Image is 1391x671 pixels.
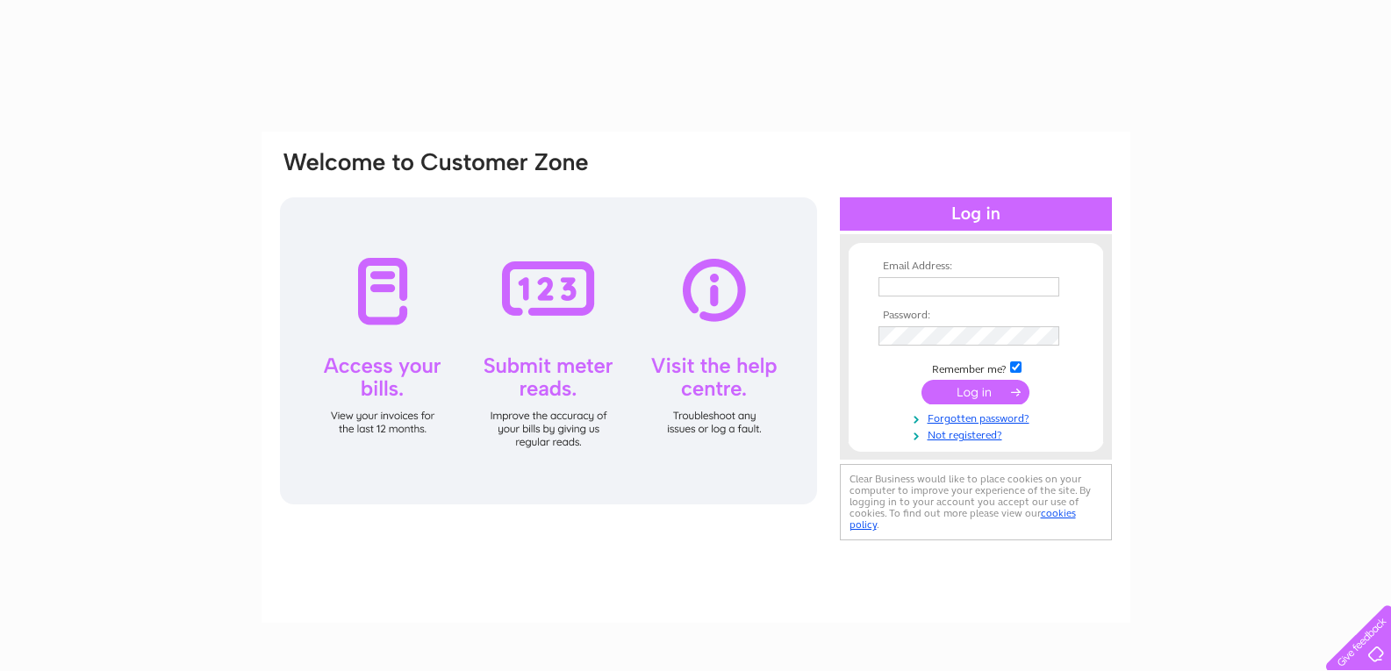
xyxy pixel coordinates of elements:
th: Password: [874,310,1078,322]
td: Remember me? [874,359,1078,376]
div: Clear Business would like to place cookies on your computer to improve your experience of the sit... [840,464,1112,540]
a: Not registered? [878,425,1078,442]
a: Forgotten password? [878,409,1078,425]
input: Submit [921,380,1029,404]
a: cookies policy [850,507,1076,531]
th: Email Address: [874,261,1078,273]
